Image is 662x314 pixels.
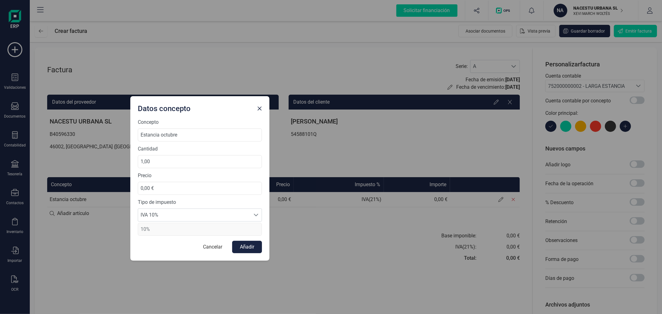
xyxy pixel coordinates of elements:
div: Datos concepto [135,101,254,114]
button: Close [254,104,264,114]
span: IVA 10% [138,209,250,221]
label: Tipo de impuesto [138,199,262,206]
button: Añadir [232,241,262,253]
label: Concepto [138,119,262,126]
button: Cancelar [197,241,228,253]
label: Cantidad [138,145,262,153]
label: Precio [138,172,262,179]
